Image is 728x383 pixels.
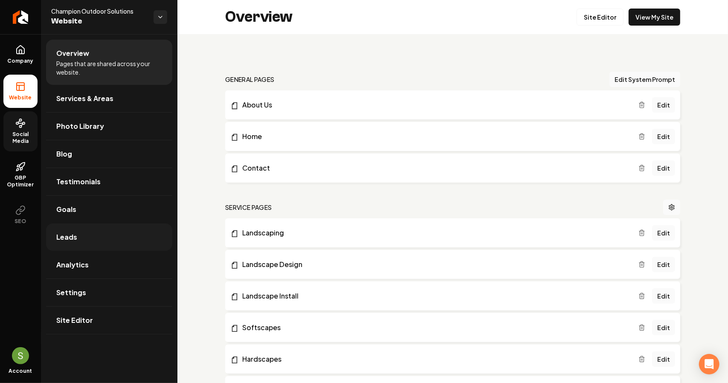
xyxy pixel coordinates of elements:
img: Rebolt Logo [13,10,29,24]
span: Website [6,94,35,101]
a: Analytics [46,251,172,279]
span: SEO [12,218,30,225]
span: Social Media [3,131,38,145]
button: Edit System Prompt [609,72,680,87]
a: Home [230,131,638,142]
a: GBP Optimizer [3,155,38,195]
span: Analytics [56,260,89,270]
a: Services & Areas [46,85,172,112]
a: Blog [46,140,172,168]
span: GBP Optimizer [3,174,38,188]
h2: Service Pages [225,203,272,212]
span: Site Editor [56,315,93,325]
span: Settings [56,287,86,298]
a: Edit [652,225,675,241]
span: Services & Areas [56,93,113,104]
a: Edit [652,160,675,176]
img: Sales Champion [12,347,29,364]
span: Goals [56,204,76,215]
a: Landscaping [230,228,638,238]
a: Edit [652,320,675,335]
a: Company [3,38,38,71]
span: Company [4,58,37,64]
button: Open user button [12,347,29,364]
a: About Us [230,100,638,110]
a: Testimonials [46,168,172,195]
a: Landscape Install [230,291,638,301]
a: Landscape Design [230,259,638,270]
a: Settings [46,279,172,306]
a: View My Site [629,9,680,26]
a: Edit [652,129,675,144]
span: Pages that are shared across your website. [56,59,162,76]
h2: Overview [225,9,293,26]
a: Social Media [3,111,38,151]
span: Champion Outdoor Solutions [51,7,147,15]
span: Photo Library [56,121,104,131]
span: Leads [56,232,77,242]
a: Goals [46,196,172,223]
div: Open Intercom Messenger [699,354,719,374]
a: Edit [652,288,675,304]
a: Site Editor [46,307,172,334]
a: Leads [46,223,172,251]
a: Hardscapes [230,354,638,364]
span: Blog [56,149,72,159]
h2: general pages [225,75,275,84]
a: Edit [652,97,675,113]
span: Website [51,15,147,27]
a: Photo Library [46,113,172,140]
span: Overview [56,48,89,58]
span: Account [9,368,32,374]
a: Softscapes [230,322,638,333]
button: SEO [3,198,38,232]
a: Edit [652,351,675,367]
a: Edit [652,257,675,272]
a: Contact [230,163,638,173]
a: Site Editor [577,9,624,26]
span: Testimonials [56,177,101,187]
